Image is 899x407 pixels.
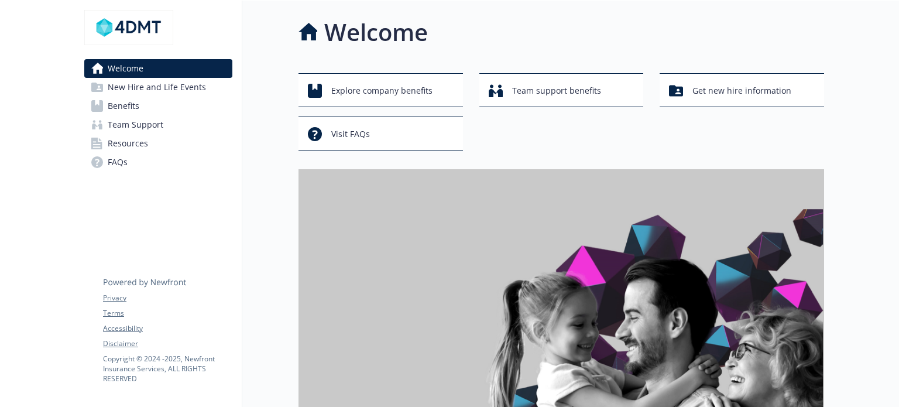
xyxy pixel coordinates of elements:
a: Accessibility [103,323,232,334]
span: FAQs [108,153,128,172]
button: Get new hire information [660,73,824,107]
h1: Welcome [324,15,428,50]
span: Benefits [108,97,139,115]
button: Visit FAQs [298,117,463,151]
span: Visit FAQs [331,123,370,145]
a: Team Support [84,115,232,134]
a: Terms [103,308,232,319]
button: Explore company benefits [298,73,463,107]
a: FAQs [84,153,232,172]
span: Welcome [108,59,143,78]
a: Disclaimer [103,338,232,349]
a: Benefits [84,97,232,115]
a: New Hire and Life Events [84,78,232,97]
button: Team support benefits [479,73,644,107]
p: Copyright © 2024 - 2025 , Newfront Insurance Services, ALL RIGHTS RESERVED [103,354,232,384]
span: Team support benefits [512,80,601,102]
span: Resources [108,134,148,153]
span: New Hire and Life Events [108,78,206,97]
span: Team Support [108,115,163,134]
span: Explore company benefits [331,80,433,102]
a: Welcome [84,59,232,78]
a: Resources [84,134,232,153]
span: Get new hire information [692,80,791,102]
a: Privacy [103,293,232,303]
